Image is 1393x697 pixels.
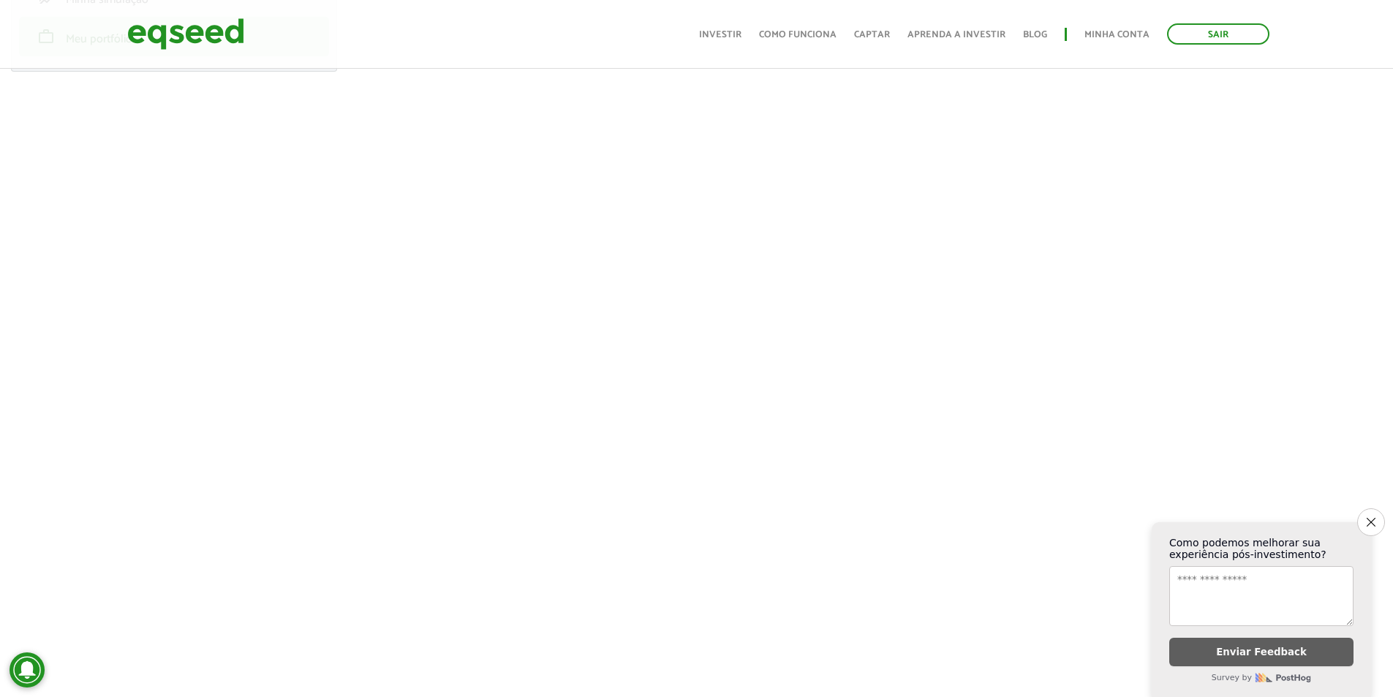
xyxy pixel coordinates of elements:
a: Blog [1023,30,1047,39]
a: Captar [854,30,890,39]
a: Minha conta [1084,30,1149,39]
a: Aprenda a investir [907,30,1005,39]
a: Sair [1167,23,1269,45]
img: EqSeed [127,15,244,53]
a: Como funciona [759,30,837,39]
a: Investir [699,30,741,39]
